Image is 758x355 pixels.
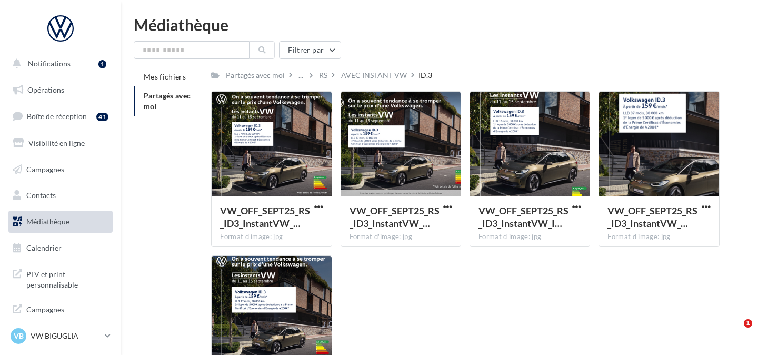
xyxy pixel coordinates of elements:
span: VW_OFF_SEPT25_RS_ID3_InstantVW_STORY [607,205,697,229]
button: Filtrer par [279,41,341,59]
a: Campagnes DataOnDemand [6,298,115,329]
a: Boîte de réception41 [6,105,115,127]
a: Campagnes [6,159,115,181]
a: Médiathèque [6,211,115,233]
span: Visibilité en ligne [28,139,85,147]
span: VW_OFF_SEPT25_RS_ID3_InstantVW_GMB [350,205,440,229]
div: RS [319,70,327,81]
span: Contacts [26,191,56,200]
div: Format d'image: jpg [350,232,452,242]
div: 41 [96,113,108,121]
span: Calendrier [26,243,62,252]
span: VB [14,331,24,341]
div: AVEC INSTANT VW [341,70,407,81]
span: Notifications [28,59,71,68]
span: Médiathèque [26,217,69,226]
a: PLV et print personnalisable [6,263,115,294]
span: VW_OFF_SEPT25_RS_ID3_InstantVW_CARRE [220,205,310,229]
span: Campagnes [26,164,64,173]
div: Médiathèque [134,17,745,33]
iframe: Intercom live chat [722,319,747,344]
div: Partagés avec moi [226,70,285,81]
span: 1 [744,319,752,328]
a: Calendrier [6,237,115,259]
span: PLV et print personnalisable [26,267,108,290]
div: ID.3 [418,70,432,81]
div: Format d'image: jpg [220,232,323,242]
span: Boîte de réception [27,112,87,121]
div: Format d'image: jpg [607,232,710,242]
a: VB VW BIGUGLIA [8,326,113,346]
span: Opérations [27,85,64,94]
div: 1 [98,60,106,68]
a: Contacts [6,184,115,206]
a: Opérations [6,79,115,101]
span: Campagnes DataOnDemand [26,302,108,325]
div: Format d'image: jpg [478,232,581,242]
a: Visibilité en ligne [6,132,115,154]
button: Notifications 1 [6,53,111,75]
span: Partagés avec moi [144,91,191,111]
span: Mes fichiers [144,72,186,81]
span: VW_OFF_SEPT25_RS_ID3_InstantVW_INSTAGRAM [478,205,568,229]
p: VW BIGUGLIA [31,331,101,341]
div: ... [296,68,305,83]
